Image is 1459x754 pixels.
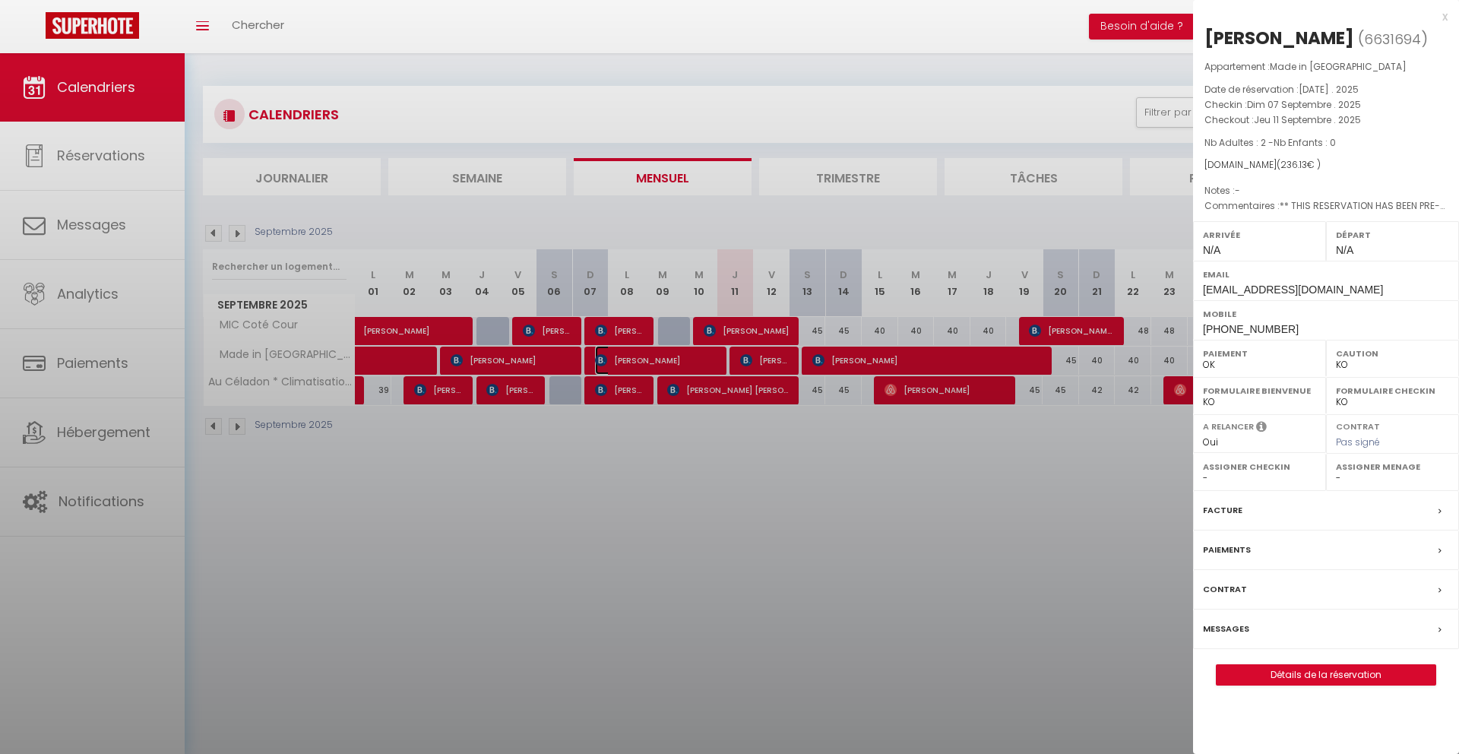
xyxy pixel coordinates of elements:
[1235,184,1240,197] span: -
[1394,686,1448,743] iframe: Chat
[1203,284,1383,296] span: [EMAIL_ADDRESS][DOMAIN_NAME]
[1254,113,1361,126] span: Jeu 11 Septembre . 2025
[1203,581,1247,597] label: Contrat
[1336,244,1353,256] span: N/A
[1280,158,1307,171] span: 236.13
[1204,183,1448,198] p: Notes :
[1277,158,1321,171] span: ( € )
[1203,244,1220,256] span: N/A
[1336,436,1380,448] span: Pas signé
[12,6,58,52] button: Ouvrir le widget de chat LiveChat
[1247,98,1361,111] span: Dim 07 Septembre . 2025
[1204,158,1448,173] div: [DOMAIN_NAME]
[1274,136,1336,149] span: Nb Enfants : 0
[1336,227,1449,242] label: Départ
[1358,28,1428,49] span: ( )
[1203,227,1316,242] label: Arrivée
[1203,420,1254,433] label: A relancer
[1204,112,1448,128] p: Checkout :
[1204,97,1448,112] p: Checkin :
[1203,542,1251,558] label: Paiements
[1203,323,1299,335] span: [PHONE_NUMBER]
[1204,82,1448,97] p: Date de réservation :
[1299,83,1359,96] span: [DATE] . 2025
[1203,383,1316,398] label: Formulaire Bienvenue
[1203,459,1316,474] label: Assigner Checkin
[1203,306,1449,322] label: Mobile
[1203,621,1249,637] label: Messages
[1336,346,1449,361] label: Caution
[1203,346,1316,361] label: Paiement
[1204,198,1448,214] p: Commentaires :
[1256,420,1267,437] i: Sélectionner OUI si vous souhaiter envoyer les séquences de messages post-checkout
[1203,502,1242,518] label: Facture
[1204,59,1448,74] p: Appartement :
[1336,420,1380,430] label: Contrat
[1193,8,1448,26] div: x
[1204,136,1336,149] span: Nb Adultes : 2 -
[1336,383,1449,398] label: Formulaire Checkin
[1216,664,1436,686] button: Détails de la réservation
[1336,459,1449,474] label: Assigner Menage
[1270,60,1407,73] span: Made in [GEOGRAPHIC_DATA]
[1364,30,1421,49] span: 6631694
[1203,267,1449,282] label: Email
[1217,665,1435,685] a: Détails de la réservation
[1204,26,1354,50] div: [PERSON_NAME]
